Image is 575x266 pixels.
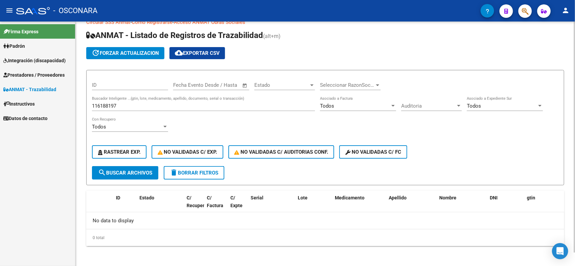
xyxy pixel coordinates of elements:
[92,166,158,180] button: Buscar Archivos
[245,19,308,25] a: Documentacion trazabilidad
[98,168,106,177] mat-icon: search
[298,195,308,200] span: Lote
[170,168,178,177] mat-icon: delete
[241,82,249,89] button: Open calendar
[132,19,172,25] a: Como Registrarse
[345,149,401,155] span: No validadas c/ FC
[175,50,220,56] span: Exportar CSV
[86,47,164,59] button: forzar actualizacion
[86,19,130,25] a: Circular SSS Anmat
[113,191,137,220] datatable-header-cell: ID
[3,86,56,93] span: ANMAT - Trazabilidad
[254,82,309,88] span: Estado
[92,50,159,56] span: forzar actualizacion
[386,191,437,220] datatable-header-cell: Apellido
[467,103,481,109] span: Todos
[152,145,223,159] button: No Validadas c/ Exp.
[490,195,498,200] span: DNI
[187,195,207,208] span: C/ Recupero
[263,33,281,39] span: (alt+m)
[295,191,332,220] datatable-header-cell: Lote
[139,195,154,200] span: Estado
[92,145,147,159] button: Rastrear Exp.
[3,28,38,35] span: Firma Express
[86,31,263,40] span: ANMAT - Listado de Registros de Trazabilidad
[174,19,245,25] a: Acceso ANMAT Obras Sociales
[439,195,456,200] span: Nombre
[3,71,65,79] span: Prestadores / Proveedores
[552,243,568,259] div: Open Intercom Messenger
[175,49,183,57] mat-icon: cloud_download
[5,6,13,14] mat-icon: menu
[3,100,35,108] span: Instructivos
[201,82,234,88] input: End date
[339,145,407,159] button: No validadas c/ FC
[248,191,295,220] datatable-header-cell: Serial
[332,191,386,220] datatable-header-cell: Medicamento
[401,103,456,109] span: Auditoria
[169,47,225,59] button: Exportar CSV
[234,149,328,155] span: No Validadas c/ Auditorias Conf.
[3,57,66,64] span: Integración (discapacidad)
[527,195,535,200] span: gtin
[437,191,487,220] datatable-header-cell: Nombre
[86,229,564,246] div: 0 total
[170,170,218,176] span: Borrar Filtros
[86,212,564,229] div: No data to display
[389,195,407,200] span: Apellido
[335,195,364,200] span: Medicamento
[3,42,25,50] span: Padrón
[562,6,570,14] mat-icon: person
[320,82,375,88] span: Seleccionar RazonSocial
[158,149,217,155] span: No Validadas c/ Exp.
[230,195,243,208] span: C/ Expte
[164,166,224,180] button: Borrar Filtros
[207,195,223,208] span: C/ Factura
[86,18,564,26] p: - -
[98,170,152,176] span: Buscar Archivos
[228,191,248,220] datatable-header-cell: C/ Expte
[173,82,195,88] input: Start date
[204,191,228,220] datatable-header-cell: C/ Factura
[137,191,184,220] datatable-header-cell: Estado
[3,115,47,122] span: Datos de contacto
[487,191,524,220] datatable-header-cell: DNI
[228,145,334,159] button: No Validadas c/ Auditorias Conf.
[116,195,120,200] span: ID
[92,124,106,130] span: Todos
[53,3,97,18] span: - OSCONARA
[251,195,263,200] span: Serial
[92,49,100,57] mat-icon: update
[98,149,140,155] span: Rastrear Exp.
[184,191,204,220] datatable-header-cell: C/ Recupero
[320,103,334,109] span: Todos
